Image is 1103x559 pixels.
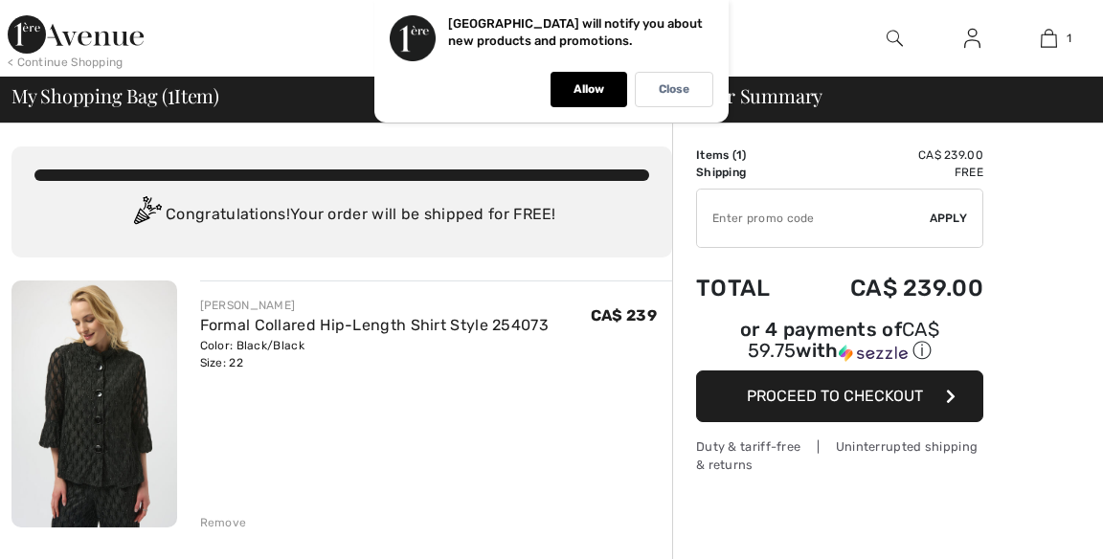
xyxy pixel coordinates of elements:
[747,387,923,405] span: Proceed to Checkout
[200,316,550,334] a: Formal Collared Hip-Length Shirt Style 254073
[696,164,799,181] td: Shipping
[11,280,177,527] img: Formal Collared Hip-Length Shirt Style 254073
[8,15,144,54] img: 1ère Avenue
[1067,30,1071,47] span: 1
[697,190,930,247] input: Promo code
[168,81,174,106] span: 1
[696,321,983,370] div: or 4 payments ofCA$ 59.75withSezzle Click to learn more about Sezzle
[1011,27,1087,50] a: 1
[127,196,166,235] img: Congratulation2.svg
[659,82,689,97] p: Close
[799,164,983,181] td: Free
[1041,27,1057,50] img: My Bag
[34,196,649,235] div: Congratulations! Your order will be shipped for FREE!
[964,27,980,50] img: My Info
[661,86,1092,105] div: Order Summary
[696,321,983,364] div: or 4 payments of with
[696,256,799,321] td: Total
[696,146,799,164] td: Items ( )
[736,148,742,162] span: 1
[887,27,903,50] img: search the website
[448,16,703,48] p: [GEOGRAPHIC_DATA] will notify you about new products and promotions.
[799,146,983,164] td: CA$ 239.00
[799,256,983,321] td: CA$ 239.00
[930,210,968,227] span: Apply
[949,27,996,51] a: Sign In
[8,54,124,71] div: < Continue Shopping
[591,306,657,324] span: CA$ 239
[200,297,550,314] div: [PERSON_NAME]
[200,337,550,371] div: Color: Black/Black Size: 22
[200,514,247,531] div: Remove
[839,345,908,362] img: Sezzle
[696,437,983,474] div: Duty & tariff-free | Uninterrupted shipping & returns
[696,370,983,422] button: Proceed to Checkout
[748,318,939,362] span: CA$ 59.75
[574,82,604,97] p: Allow
[11,86,219,105] span: My Shopping Bag ( Item)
